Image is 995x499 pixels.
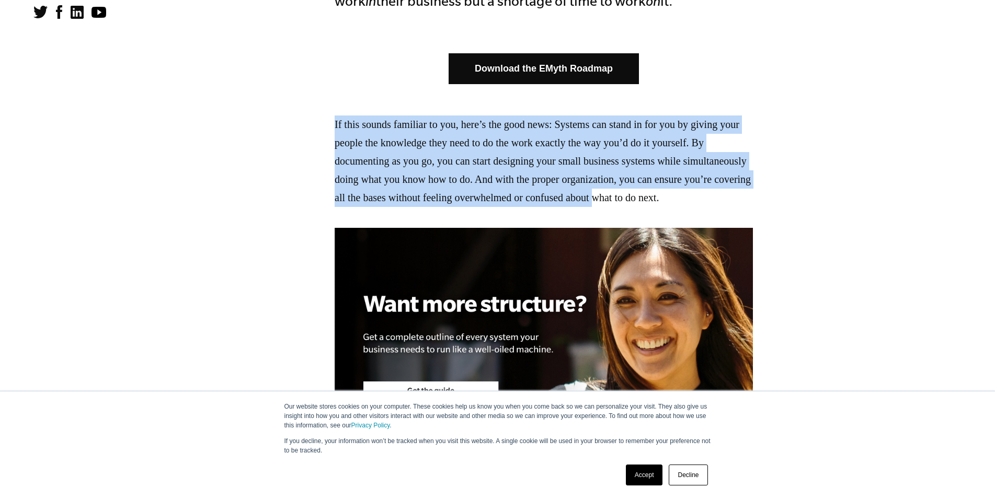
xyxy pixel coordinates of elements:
p: If you decline, your information won’t be tracked when you visit this website. A single cookie wi... [284,436,711,455]
p: Our website stores cookies on your computer. These cookies help us know you when you come back so... [284,402,711,430]
a: Privacy Policy [351,422,390,429]
a: Decline [669,465,707,485]
img: Twitter [33,6,48,18]
img: LinkedIn [71,6,84,19]
img: YouTube [92,7,106,18]
a: Accept [626,465,663,485]
img: Facebook [56,5,62,19]
a: Download the EMyth Roadmap [449,53,639,84]
img: emyth-business-executive-coaching-essential-systems [335,228,753,469]
p: If this sounds familiar to you, here’s the good news: Systems can stand in for you by giving your... [335,115,753,207]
